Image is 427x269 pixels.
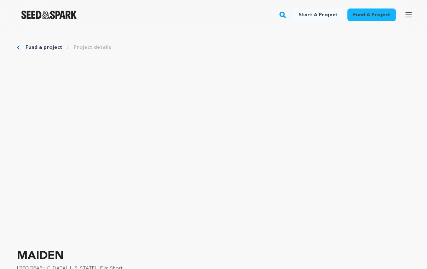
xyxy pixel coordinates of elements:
[347,8,396,21] a: Fund a project
[17,44,410,51] div: Breadcrumb
[74,44,111,51] a: Project details
[21,11,77,19] a: Seed&Spark Homepage
[25,44,62,51] a: Fund a project
[293,8,343,21] a: Start a project
[17,248,410,265] p: MAIDEN
[21,11,77,19] img: Seed&Spark Logo Dark Mode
